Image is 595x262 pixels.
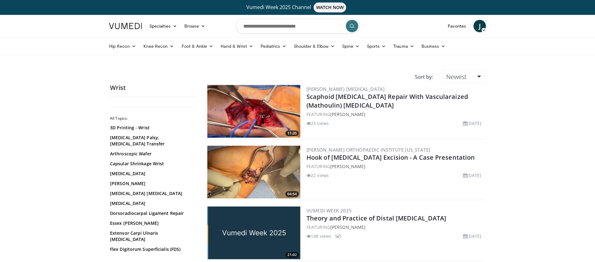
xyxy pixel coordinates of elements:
[306,120,329,127] li: 23 views
[285,252,299,258] span: 21:02
[110,151,194,157] a: Arthroscopic Wafer
[306,224,484,230] div: FEATURING
[110,210,194,216] a: Dorsoradiocarpal Ligament Repair
[110,125,194,131] a: 3D Printing - Wrist
[306,147,430,153] a: [PERSON_NAME] Orthopaedic Institute [US_STATE]
[110,161,194,167] a: Capsular Shrinkage Wrist
[335,233,341,239] li: 5
[109,23,142,29] img: VuMedi Logo
[410,70,438,84] div: Sort by:
[290,40,338,52] a: Shoulder & Elbow
[306,92,468,109] a: Scaphoid [MEDICAL_DATA] Repair With Vascularaized (Mathoulin) [MEDICAL_DATA]
[306,207,352,214] a: Vumedi Week 2025
[110,171,194,177] a: [MEDICAL_DATA]
[217,40,257,52] a: Hand & Wrist
[207,206,300,259] img: 00376a2a-df33-4357-8f72-5b9cd9908985.jpg.300x170_q85_crop-smart_upscale.jpg
[446,73,467,81] span: Newest
[306,153,475,162] a: Hook of [MEDICAL_DATA] Excision - A Case Presentation
[306,86,385,92] a: [PERSON_NAME] [MEDICAL_DATA]
[181,20,209,32] a: Browse
[105,40,140,52] a: Hip Recon
[110,2,485,12] a: Vumedi Week 2025 ChannelWATCH NOW
[207,85,300,138] img: 03c9ca87-b93a-4ff1-9745-16bc53bdccc2.png.300x170_q85_crop-smart_upscale.png
[330,163,365,169] a: [PERSON_NAME]
[236,19,359,33] input: Search topics, interventions
[330,224,365,230] a: [PERSON_NAME]
[178,40,217,52] a: Foot & Ankle
[207,146,300,198] a: 04:54
[110,135,194,147] a: [MEDICAL_DATA] Palsy, [MEDICAL_DATA] Transfer
[306,111,484,118] div: FEATURING
[314,2,346,12] span: WATCH NOW
[140,40,178,52] a: Knee Recon
[146,20,181,32] a: Specialties
[285,191,299,197] span: 04:54
[463,120,481,127] li: [DATE]
[110,230,194,242] a: Extensor Carpi Ulnaris [MEDICAL_DATA]
[442,70,485,84] a: Newest
[306,172,329,179] li: 22 views
[110,220,194,226] a: Essex [PERSON_NAME]
[463,233,481,239] li: [DATE]
[306,233,331,239] li: 148 views
[474,20,486,32] a: J
[306,163,484,170] div: FEATURING
[110,116,195,121] h2: All Topics:
[285,131,299,136] span: 11:35
[306,214,446,222] a: Theory and Practice of Distal [MEDICAL_DATA]
[110,190,194,197] a: [MEDICAL_DATA] [MEDICAL_DATA]
[390,40,418,52] a: Trauma
[110,246,194,252] a: Flex Digitorum Superficialis (FDS)
[110,84,197,92] h2: Wrist
[110,200,194,206] a: [MEDICAL_DATA]
[110,180,194,187] a: [PERSON_NAME]
[207,206,300,259] a: 21:02
[363,40,390,52] a: Sports
[207,85,300,138] a: 11:35
[338,40,363,52] a: Spine
[207,146,300,198] img: 411af4a2-5d0f-403f-af37-34f92f7c7660.300x170_q85_crop-smart_upscale.jpg
[418,40,449,52] a: Business
[257,40,290,52] a: Pediatrics
[330,111,365,117] a: [PERSON_NAME]
[444,20,470,32] a: Favorites
[463,172,481,179] li: [DATE]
